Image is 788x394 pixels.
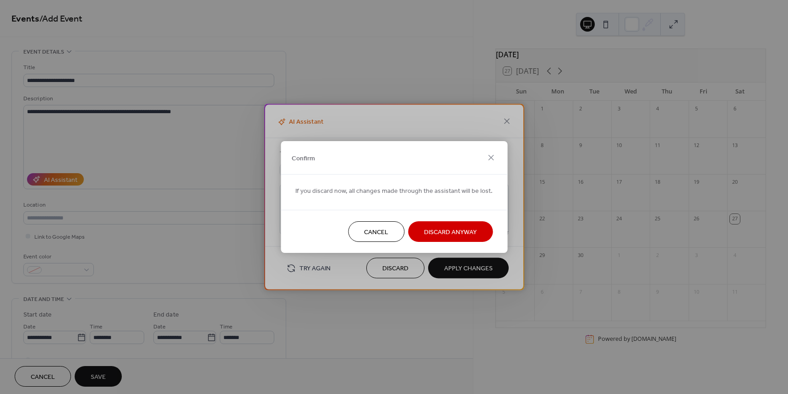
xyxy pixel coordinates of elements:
span: If you discard now, all changes made through the assistant will be lost. [295,186,493,196]
span: Confirm [292,153,315,163]
span: Cancel [364,228,388,237]
button: Discard Anyway [408,221,493,242]
button: Cancel [348,221,404,242]
span: Discard Anyway [424,228,477,237]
